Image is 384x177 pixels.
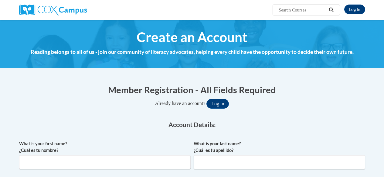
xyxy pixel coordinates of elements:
input: Metadata input [19,155,191,169]
input: Search Courses [278,6,327,14]
button: Log in [206,99,229,109]
button: Search [327,6,336,14]
span: Already have an account? [155,101,206,106]
span: Create an Account [137,29,247,45]
h1: Member Registration - All Fields Required [19,84,365,96]
a: Log In [344,5,365,14]
input: Metadata input [194,155,365,169]
img: Cox Campus [19,5,87,15]
h4: Reading belongs to all of us - join our community of literacy advocates, helping every child have... [19,48,365,56]
span: Account Details: [168,121,216,128]
label: What is your first name? ¿Cuál es tu nombre? [19,140,191,154]
label: What is your last name? ¿Cuál es tu apellido? [194,140,365,154]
